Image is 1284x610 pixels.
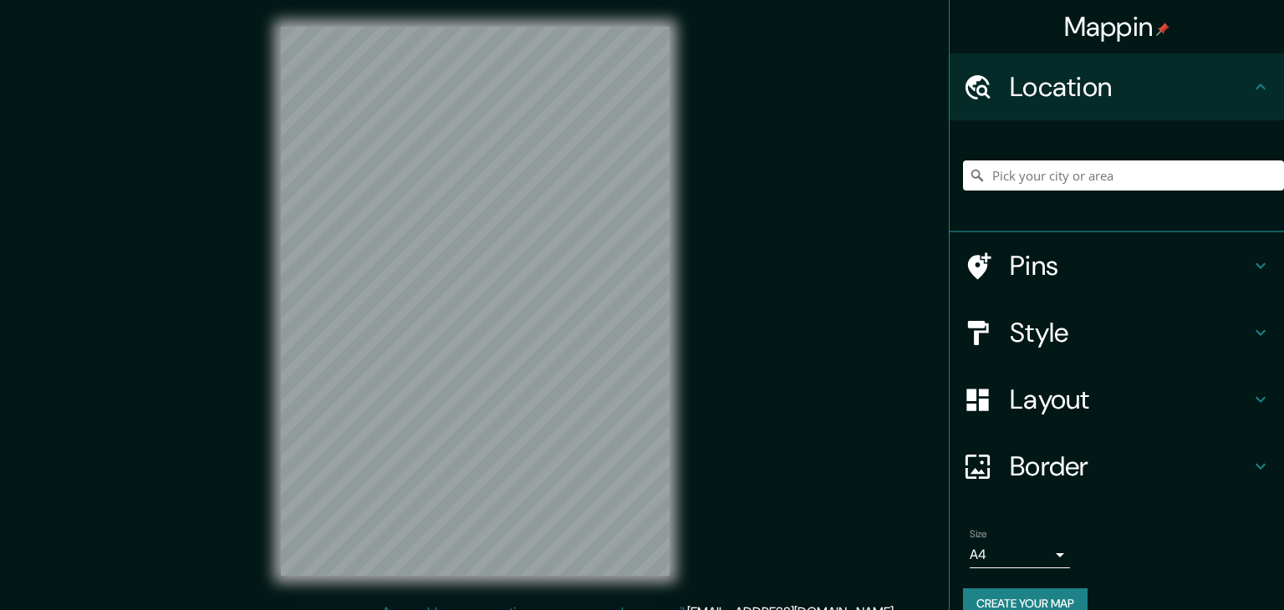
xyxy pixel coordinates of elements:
[950,53,1284,120] div: Location
[970,541,1070,568] div: A4
[1010,70,1251,104] h4: Location
[1010,316,1251,349] h4: Style
[950,299,1284,366] div: Style
[1010,249,1251,282] h4: Pins
[1064,10,1170,43] h4: Mappin
[950,433,1284,500] div: Border
[963,160,1284,191] input: Pick your city or area
[950,232,1284,299] div: Pins
[970,527,987,541] label: Size
[950,366,1284,433] div: Layout
[1010,450,1251,483] h4: Border
[1156,23,1169,36] img: pin-icon.png
[281,27,670,576] canvas: Map
[1010,383,1251,416] h4: Layout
